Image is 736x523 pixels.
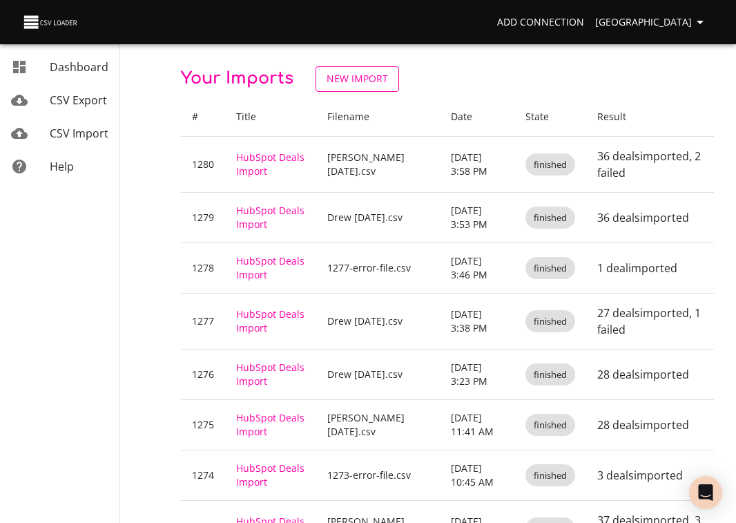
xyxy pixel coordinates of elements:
[597,209,703,226] p: 36 deals imported
[236,462,304,488] a: HubSpot Deals Import
[597,366,703,383] p: 28 deals imported
[440,349,514,399] td: [DATE] 3:23 PM
[514,97,586,137] th: State
[50,59,108,75] span: Dashboard
[316,66,399,92] a: New Import
[327,70,388,88] span: New Import
[689,476,722,509] div: Open Intercom Messenger
[316,293,440,349] td: Drew [DATE].csv
[525,315,575,328] span: finished
[597,148,703,181] p: 36 deals imported , 2 failed
[316,192,440,243] td: Drew [DATE].csv
[22,12,80,32] img: CSV Loader
[236,204,304,231] a: HubSpot Deals Import
[181,450,225,501] td: 1274
[316,349,440,399] td: Drew [DATE].csv
[525,419,575,432] span: finished
[316,450,440,501] td: 1273-error-file.csv
[595,14,708,31] span: [GEOGRAPHIC_DATA]
[597,467,703,484] p: 3 deals imported
[597,305,703,338] p: 27 deals imported , 1 failed
[181,97,225,137] th: #
[440,399,514,450] td: [DATE] 11:41 AM
[525,158,575,171] span: finished
[316,243,440,293] td: 1277-error-file.csv
[440,243,514,293] td: [DATE] 3:46 PM
[181,136,225,192] td: 1280
[316,136,440,192] td: [PERSON_NAME] [DATE].csv
[440,450,514,501] td: [DATE] 10:45 AM
[181,293,225,349] td: 1277
[50,93,107,108] span: CSV Export
[597,417,703,433] p: 28 deals imported
[440,97,514,137] th: Date
[236,307,304,334] a: HubSpot Deals Import
[236,361,304,388] a: HubSpot Deals Import
[525,469,575,482] span: finished
[236,411,304,438] a: HubSpot Deals Import
[440,192,514,243] td: [DATE] 3:53 PM
[316,399,440,450] td: [PERSON_NAME] [DATE].csv
[181,349,225,399] td: 1276
[525,211,575,225] span: finished
[181,192,225,243] td: 1279
[586,97,714,137] th: Result
[590,10,714,35] button: [GEOGRAPHIC_DATA]
[50,159,74,174] span: Help
[181,243,225,293] td: 1278
[316,97,440,137] th: Filename
[236,151,304,178] a: HubSpot Deals Import
[497,14,584,31] span: Add Connection
[492,10,590,35] a: Add Connection
[50,126,108,141] span: CSV Import
[236,254,304,281] a: HubSpot Deals Import
[181,69,293,88] span: Your Imports
[525,262,575,275] span: finished
[440,136,514,192] td: [DATE] 3:58 PM
[525,368,575,381] span: finished
[225,97,316,137] th: Title
[181,399,225,450] td: 1275
[597,260,703,276] p: 1 deal imported
[440,293,514,349] td: [DATE] 3:38 PM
